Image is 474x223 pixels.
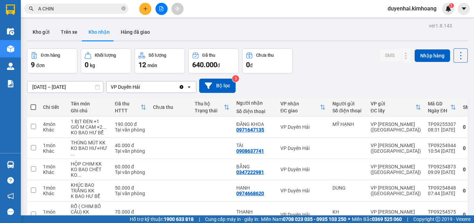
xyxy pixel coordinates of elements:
[205,215,259,223] span: Cung cấp máy in - giấy in:
[195,108,224,113] div: Trạng thái
[428,121,456,127] div: TP09255307
[199,79,236,93] button: Bộ lọc
[90,63,95,68] span: kg
[332,101,364,106] div: Người gửi
[348,218,350,221] span: ⚪️
[37,31,51,38] span: PHÁT
[115,164,146,169] div: 60.000 đ
[428,169,456,175] div: 09:09 [DATE]
[2,48,29,56] span: Cước rồi:
[27,81,103,93] input: Select a date range.
[43,143,64,148] div: 1 món
[428,209,456,215] div: TP09254575
[147,63,157,68] span: món
[6,5,15,15] img: logo-vxr
[43,104,64,110] div: Chi tiết
[71,182,108,193] div: KHÚC BAO TRẮNG KK
[149,53,166,58] div: Số lượng
[43,215,64,220] div: Khác
[111,98,150,117] th: Toggle SortBy
[332,215,360,220] div: 0943016286
[236,164,273,169] div: BẰNG
[115,215,146,220] div: Tại văn phòng
[31,48,52,56] span: 30.000
[7,193,14,199] span: notification
[111,83,140,90] div: VP Duyên Hải
[29,6,34,11] span: search
[121,6,126,12] span: close-circle
[36,63,45,68] span: đơn
[95,53,116,58] div: Khối lượng
[43,148,64,154] div: Khác
[372,216,402,222] strong: 0369 525 060
[18,39,46,45] span: KO BAO BỂ
[236,191,264,196] div: 0974668620
[43,209,64,215] div: 1 món
[81,48,131,73] button: Khối lượng0kg
[332,121,364,127] div: MỸ HẠNH
[371,185,421,196] div: VP [PERSON_NAME] ([GEOGRAPHIC_DATA])
[179,84,184,90] svg: Clear value
[164,216,194,222] strong: 1900 633 818
[428,127,456,133] div: 08:31 [DATE]
[371,143,421,154] div: VP [PERSON_NAME] ([GEOGRAPHIC_DATA])
[382,4,442,13] span: duyenhai.kimhoang
[280,188,325,193] div: VP Duyên Hải
[280,108,320,113] div: ĐC giao
[428,108,450,113] div: Ngày ĐH
[175,6,180,11] span: aim
[246,61,250,69] span: 0
[415,49,450,62] button: Nhập hàng
[7,80,14,87] img: solution-icon
[428,143,456,148] div: TP09254944
[7,161,14,168] img: warehouse-icon
[280,145,325,151] div: VP Duyên Hải
[371,108,415,113] div: ĐC lấy
[191,98,233,117] th: Toggle SortBy
[280,212,325,217] div: VP Duyên Hải
[83,24,115,40] button: Kho nhận
[371,101,415,106] div: VP gửi
[450,3,452,8] span: 1
[428,191,456,196] div: 07:44 [DATE]
[236,127,264,133] div: 0971647135
[139,3,151,15] button: plus
[19,23,67,30] span: VP Trà Vinh (Hàng)
[115,101,141,106] div: Đã thu
[171,3,184,15] button: aim
[71,167,108,178] div: KO BAO CHẾT KO KD- CHẾT KO ĐỀN
[352,215,402,223] span: Miền Bắc
[250,63,253,68] span: đ
[332,185,364,191] div: DUNG
[428,185,456,191] div: TP09254848
[155,3,168,15] button: file-add
[31,61,35,69] span: 9
[236,109,273,114] div: Số điện thoại
[217,63,220,68] span: đ
[27,24,55,40] button: Kho gửi
[424,98,459,117] th: Toggle SortBy
[115,143,146,148] div: 40.000 đ
[277,98,329,117] th: Toggle SortBy
[236,148,264,154] div: 0908637741
[379,49,400,62] button: SMS
[7,28,14,35] img: warehouse-icon
[115,185,146,191] div: 50.000 đ
[428,148,456,154] div: 10:54 [DATE]
[71,108,108,113] div: Ghi chú
[71,101,108,106] div: Tên món
[3,14,101,20] p: GỬI:
[236,100,273,106] div: Người nhận
[3,23,101,30] p: NHẬN:
[115,191,146,196] div: Tại văn phòng
[43,127,64,133] div: Khác
[85,61,88,69] span: 0
[236,121,273,127] div: ĐĂNG KHOA
[7,63,14,70] img: warehouse-icon
[199,215,200,223] span: |
[232,75,239,82] sup: 3
[445,6,451,12] img: icon-new-feature
[371,164,421,175] div: VP [PERSON_NAME] ([GEOGRAPHIC_DATA])
[55,24,83,40] button: Trên xe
